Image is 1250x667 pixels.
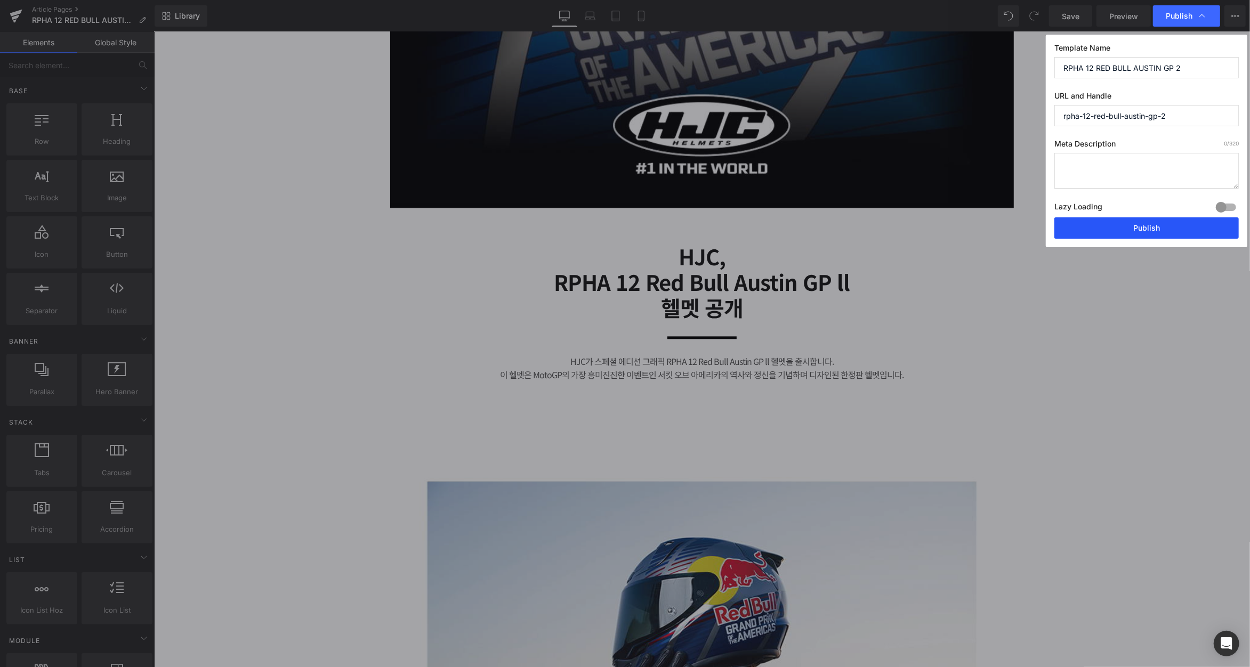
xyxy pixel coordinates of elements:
[289,212,807,237] h2: HJC,
[1054,217,1239,239] button: Publish
[289,237,807,263] h2: RPHA 12 Red Bull Austin GP ll
[1224,140,1227,147] span: 0
[1166,11,1192,21] span: Publish
[1214,631,1239,656] div: Open Intercom Messenger
[345,336,751,350] div: 이 헬멧은 MotoGP의 가장 흥미진진한 이벤트인 서킷 오브 아메리카의 역사와 정신을 기념하며 디자인된 한정판 헬멧입니다.
[1224,140,1239,147] span: /320
[1054,200,1102,217] label: Lazy Loading
[1054,139,1239,153] label: Meta Description
[345,323,751,337] div: HJC가 스페셜 에디션 그래픽 RPHA 12 Red Bull Austin GP ll 헬멧을 출시합니다.
[289,263,807,288] h2: 헬멧 공개
[1054,43,1239,57] label: Template Name
[1054,91,1239,105] label: URL and Handle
